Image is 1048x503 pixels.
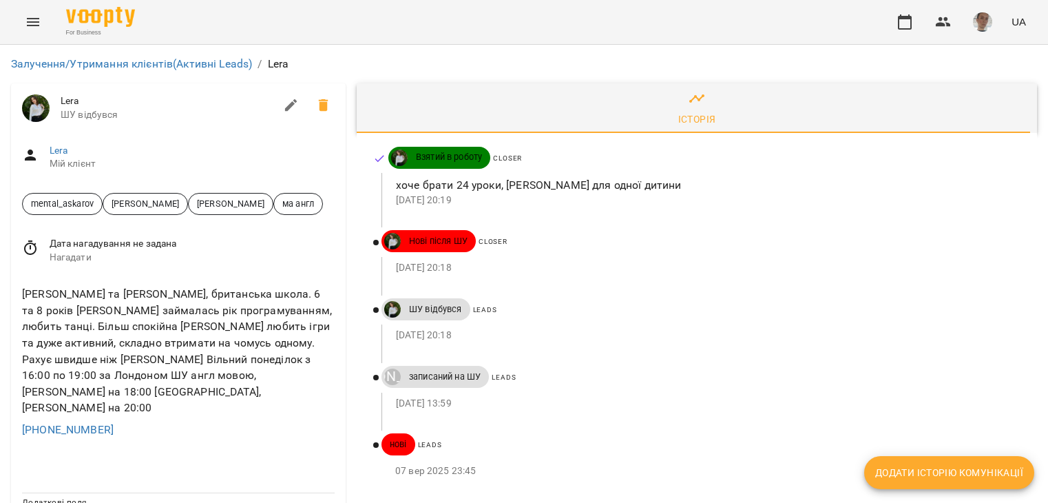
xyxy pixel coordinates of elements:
[388,150,408,166] a: ДТ Чавага Вікторія
[678,111,716,127] div: Історія
[11,56,1037,72] nav: breadcrumb
[492,373,516,381] span: Leads
[864,456,1034,489] button: Додати історію комунікації
[1006,9,1031,34] button: UA
[19,283,337,419] div: [PERSON_NAME] та [PERSON_NAME], британська школа. 6 та 8 років [PERSON_NAME] займалась рік програ...
[493,154,522,162] span: Closer
[1012,14,1026,29] span: UA
[408,151,490,163] span: Взятий в роботу
[396,177,1015,194] p: хоче брати 24 уроки, [PERSON_NAME] для одної дитини
[189,197,273,210] span: [PERSON_NAME]
[50,157,335,171] span: Мій клієнт
[268,56,289,72] p: Lera
[418,441,442,449] span: Leads
[473,306,497,314] span: Leads
[396,397,1015,411] p: [DATE] 13:59
[401,371,489,383] span: записаний на ШУ
[401,303,470,316] span: ШУ відбувся
[23,197,102,210] span: mental_askarov
[384,369,401,385] div: Кабукевич Микола
[11,57,252,70] a: Залучення/Утримання клієнтів(Активні Leads)
[381,369,401,385] a: [PERSON_NAME]
[479,238,507,245] span: Closer
[274,197,322,210] span: ма англ
[396,329,1015,342] p: [DATE] 20:18
[381,301,401,318] a: ДТ Чавага Вікторія
[395,464,1015,478] p: 07 вер 2025 23:45
[258,56,262,72] li: /
[973,12,992,32] img: 4dd45a387af7859874edf35ff59cadb1.jpg
[50,237,335,251] span: Дата нагадування не задана
[66,28,135,37] span: For Business
[50,251,335,265] span: Нагадати
[50,145,68,156] a: Lera
[103,197,187,210] span: [PERSON_NAME]
[17,6,50,39] button: Menu
[381,438,415,451] span: нові
[384,301,401,318] img: ДТ Чавага Вікторія
[66,7,135,27] img: Voopty Logo
[61,94,275,108] span: Lera
[22,423,114,436] a: [PHONE_NUMBER]
[61,108,275,122] span: ШУ відбувся
[391,150,408,166] img: ДТ Чавага Вікторія
[381,233,401,249] a: ДТ Чавага Вікторія
[401,235,476,247] span: Нові після ШУ
[22,94,50,122] img: ДТ Чавага Вікторія
[875,464,1023,481] span: Додати історію комунікації
[384,233,401,249] img: ДТ Чавага Вікторія
[396,261,1015,275] p: [DATE] 20:18
[396,194,1015,207] p: [DATE] 20:19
